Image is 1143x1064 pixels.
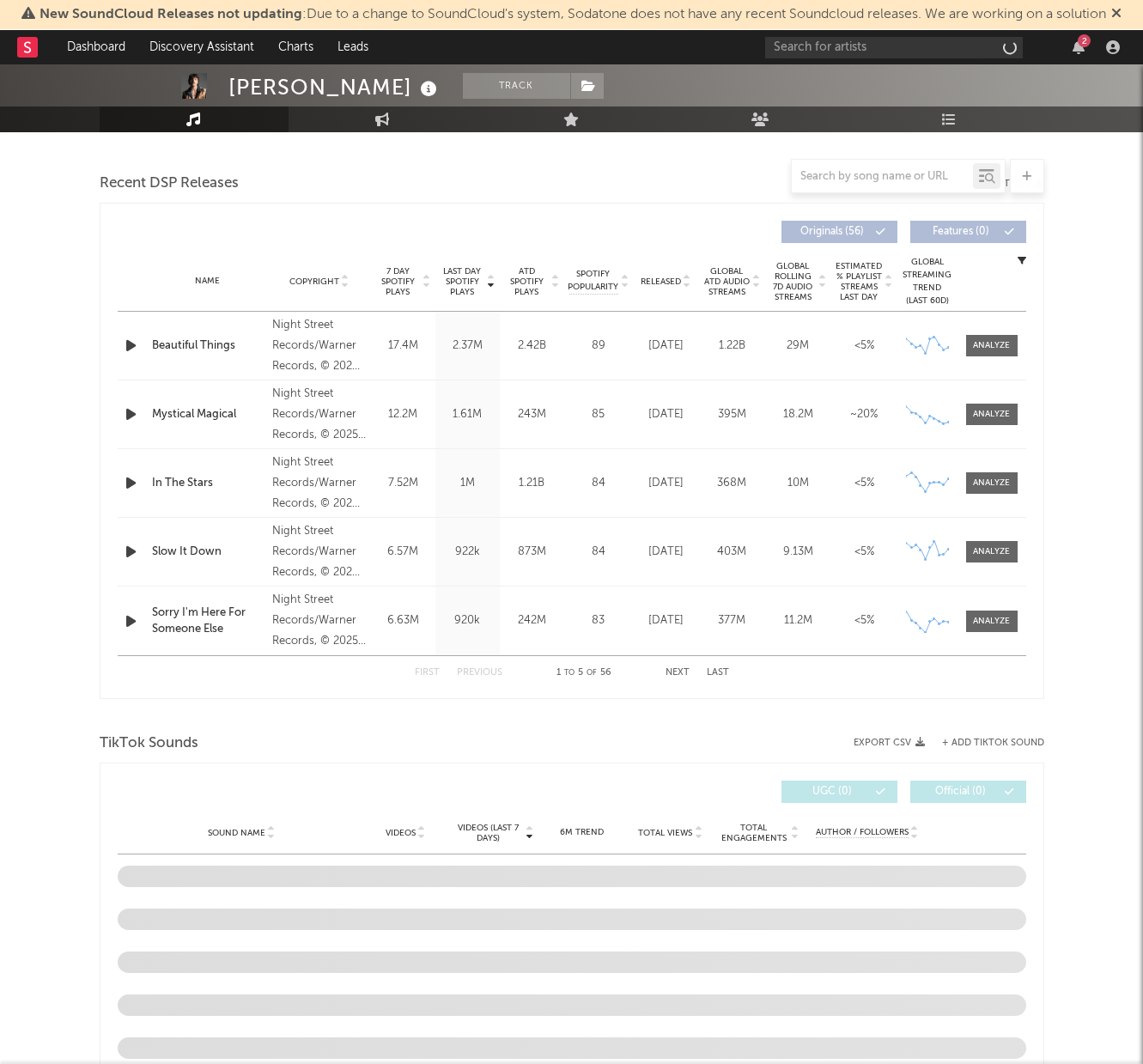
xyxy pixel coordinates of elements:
button: + Add TikTok Sound [942,739,1044,748]
div: Night Street Records/Warner Records, © 2025 Warner Records Inc. [272,590,366,652]
span: UGC ( 0 ) [793,787,872,797]
span: Spotify Popularity [568,268,618,294]
div: 1.22B [703,337,761,355]
span: of [587,669,597,677]
div: 920k [440,612,496,629]
div: 6.57M [375,544,431,561]
div: 1 5 56 [537,663,631,684]
a: Leads [325,30,380,64]
div: 1.61M [440,406,496,423]
a: Discovery Assistant [137,30,266,64]
button: Previous [457,668,502,678]
button: Export CSV [854,738,925,748]
div: Night Street Records/Warner Records, © 2024 Warner Records Inc. [272,521,366,583]
span: Features ( 0 ) [921,227,1000,237]
span: Originals ( 56 ) [793,227,872,237]
div: 89 [568,337,629,355]
input: Search for artists [765,37,1023,58]
div: 2.42B [504,337,560,355]
div: 242M [504,612,560,629]
span: Dismiss [1111,8,1122,21]
span: Sound Name [208,828,265,838]
span: Last Day Spotify Plays [440,266,485,297]
div: Night Street Records/Warner Records, © 2024 Warner Records Inc. [272,453,366,514]
span: Videos (last 7 days) [453,823,523,843]
div: <5% [836,475,893,492]
div: 11.2M [769,612,827,629]
span: Global Rolling 7D Audio Streams [769,261,817,302]
div: 368M [703,475,761,492]
div: 84 [568,475,629,492]
span: 7 Day Spotify Plays [375,266,421,297]
button: 2 [1073,40,1085,54]
button: First [415,668,440,678]
span: Copyright [289,277,339,287]
div: [PERSON_NAME] [228,73,441,101]
div: [DATE] [637,544,695,561]
button: Next [666,668,690,678]
div: [DATE] [637,612,695,629]
div: 17.4M [375,337,431,355]
span: to [564,669,575,677]
div: 6.63M [375,612,431,629]
span: New SoundCloud Releases not updating [40,8,302,21]
button: Official(0) [910,781,1026,803]
span: Videos [386,828,416,838]
div: 85 [568,406,629,423]
div: 873M [504,544,560,561]
div: 243M [504,406,560,423]
div: 403M [703,544,761,561]
button: + Add TikTok Sound [925,739,1044,748]
div: Night Street Records/Warner Records, © 2025 Warner Records Inc. [272,384,366,446]
button: Originals(56) [781,221,897,243]
button: Track [463,73,570,99]
a: In The Stars [152,475,264,492]
div: [DATE] [637,475,695,492]
div: 2 [1078,34,1091,47]
div: Name [152,275,264,288]
div: 84 [568,544,629,561]
button: Last [707,668,729,678]
div: Sorry I'm Here For Someone Else [152,605,264,638]
div: 29M [769,337,827,355]
div: Night Street Records/Warner Records, © 2024 Warner Records Inc. [272,315,366,377]
button: Features(0) [910,221,1026,243]
div: 6M Trend [542,826,622,839]
div: 18.2M [769,406,827,423]
a: Charts [266,30,325,64]
span: ATD Spotify Plays [504,266,550,297]
input: Search by song name or URL [792,170,973,184]
span: Author / Followers [816,827,909,838]
div: 2.37M [440,337,496,355]
div: 83 [568,612,629,629]
div: 922k [440,544,496,561]
span: Released [641,277,681,287]
div: 7.52M [375,475,431,492]
span: Total Engagements [719,823,788,843]
span: Global ATD Audio Streams [703,266,751,297]
div: 12.2M [375,406,431,423]
div: [DATE] [637,406,695,423]
div: <5% [836,337,893,355]
span: TikTok Sounds [100,733,198,754]
div: ~ 20 % [836,406,893,423]
div: 1.21B [504,475,560,492]
div: 1M [440,475,496,492]
a: Slow It Down [152,544,264,561]
a: Dashboard [55,30,137,64]
a: Beautiful Things [152,337,264,355]
span: : Due to a change to SoundCloud's system, Sodatone does not have any recent Soundcloud releases. ... [40,8,1106,21]
div: 377M [703,612,761,629]
div: <5% [836,612,893,629]
div: 395M [703,406,761,423]
button: UGC(0) [781,781,897,803]
span: Total Views [638,828,692,838]
a: Mystical Magical [152,406,264,423]
span: Official ( 0 ) [921,787,1000,797]
div: 10M [769,475,827,492]
div: [DATE] [637,337,695,355]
